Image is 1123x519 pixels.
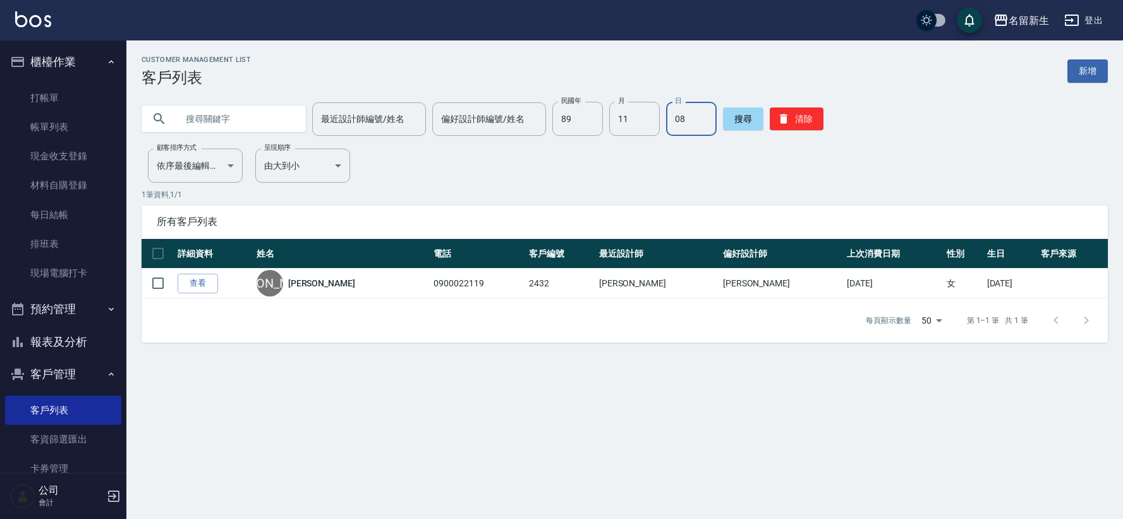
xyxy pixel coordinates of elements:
[5,83,121,113] a: 打帳單
[866,315,911,326] p: 每頁顯示數量
[5,293,121,326] button: 預約管理
[288,277,355,290] a: [PERSON_NAME]
[430,239,526,269] th: 電話
[1009,13,1049,28] div: 名留新生
[5,358,121,391] button: 客戶管理
[5,396,121,425] a: 客戶列表
[770,107,823,130] button: 清除
[844,239,944,269] th: 上次消費日期
[5,259,121,288] a: 現場電腦打卡
[957,8,982,33] button: save
[10,484,35,509] img: Person
[5,113,121,142] a: 帳單列表
[844,269,944,298] td: [DATE]
[618,96,624,106] label: 月
[675,96,681,106] label: 日
[944,239,984,269] th: 性別
[264,143,291,152] label: 呈現順序
[15,11,51,27] img: Logo
[5,326,121,358] button: 報表及分析
[5,46,121,78] button: 櫃檯作業
[157,143,197,152] label: 顧客排序方式
[157,216,1093,228] span: 所有客戶列表
[5,229,121,259] a: 排班表
[39,497,103,508] p: 會計
[142,56,251,64] h2: Customer Management List
[720,269,844,298] td: [PERSON_NAME]
[5,454,121,483] a: 卡券管理
[596,239,720,269] th: 最近設計師
[984,239,1038,269] th: 生日
[5,200,121,229] a: 每日結帳
[916,303,947,338] div: 50
[430,269,526,298] td: 0900022119
[988,8,1054,34] button: 名留新生
[526,239,596,269] th: 客戶編號
[178,274,218,293] a: 查看
[257,270,283,296] div: [PERSON_NAME]
[561,96,581,106] label: 民國年
[967,315,1028,326] p: 第 1–1 筆 共 1 筆
[720,239,844,269] th: 偏好設計師
[1038,239,1108,269] th: 客戶來源
[944,269,984,298] td: 女
[142,189,1108,200] p: 1 筆資料, 1 / 1
[255,149,350,183] div: 由大到小
[984,269,1038,298] td: [DATE]
[177,102,296,136] input: 搜尋關鍵字
[596,269,720,298] td: [PERSON_NAME]
[526,269,596,298] td: 2432
[253,239,430,269] th: 姓名
[142,69,251,87] h3: 客戶列表
[1067,59,1108,83] a: 新增
[723,107,763,130] button: 搜尋
[5,171,121,200] a: 材料自購登錄
[148,149,243,183] div: 依序最後編輯時間
[174,239,253,269] th: 詳細資料
[1059,9,1108,32] button: 登出
[39,484,103,497] h5: 公司
[5,425,121,454] a: 客資篩選匯出
[5,142,121,171] a: 現金收支登錄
